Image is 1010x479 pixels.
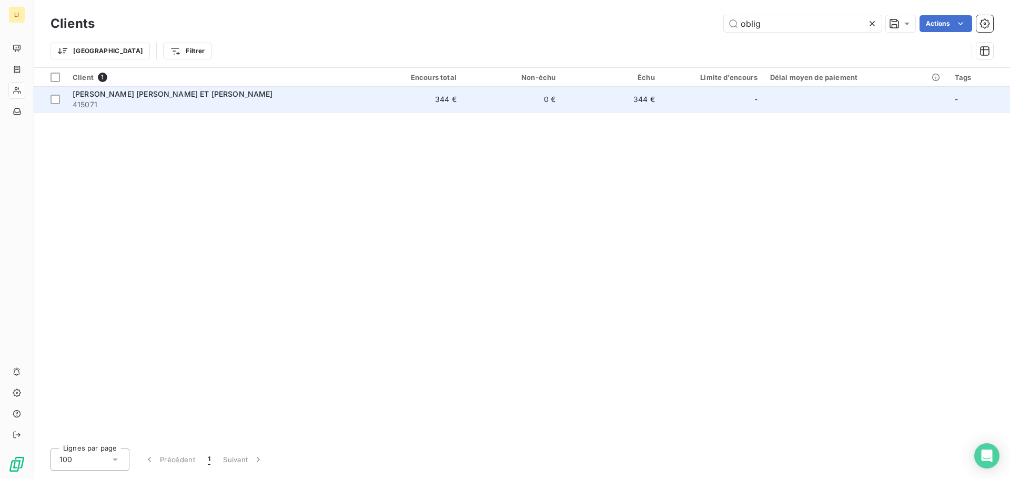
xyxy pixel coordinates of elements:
button: [GEOGRAPHIC_DATA] [50,43,150,59]
span: [PERSON_NAME] [PERSON_NAME] ET [PERSON_NAME] [73,89,273,98]
div: Limite d’encours [668,73,757,81]
div: Délai moyen de paiement [770,73,942,81]
div: Échu [568,73,654,81]
button: Précédent [138,449,201,471]
span: - [754,94,757,105]
td: 344 € [363,87,462,112]
div: LI [8,6,25,23]
div: Tags [955,73,1004,81]
td: 344 € [562,87,661,112]
img: Logo LeanPay [8,456,25,473]
button: Filtrer [163,43,211,59]
span: - [955,95,958,104]
td: 0 € [463,87,562,112]
span: 100 [59,454,72,465]
span: 1 [98,73,107,82]
div: Encours total [370,73,456,81]
span: 415071 [73,99,357,110]
span: Client [73,73,94,81]
h3: Clients [50,14,95,33]
div: Open Intercom Messenger [974,443,999,468]
span: 1 [208,454,210,465]
button: 1 [201,449,217,471]
input: Rechercher [724,15,882,32]
div: Non-échu [469,73,555,81]
button: Suivant [217,449,270,471]
button: Actions [920,15,972,32]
